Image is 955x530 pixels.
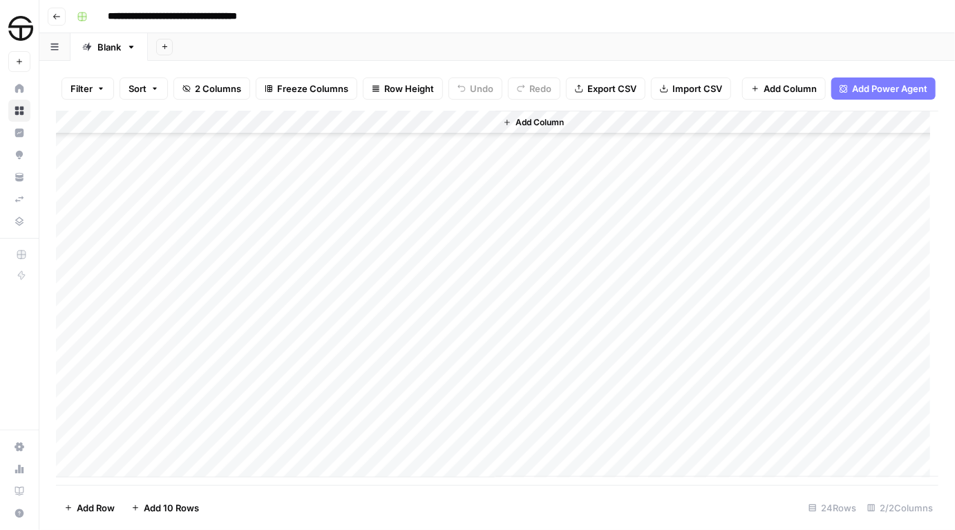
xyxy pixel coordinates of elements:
span: Add Column [516,116,564,129]
span: Add Column [764,82,817,95]
span: Add Power Agent [852,82,927,95]
button: Add Column [498,113,569,131]
button: Workspace: SimpleTire [8,11,30,46]
span: Filter [70,82,93,95]
span: Undo [470,82,493,95]
button: Add Column [742,77,826,100]
button: Redo [508,77,560,100]
button: Freeze Columns [256,77,357,100]
span: Add Row [77,501,115,515]
a: Home [8,77,30,100]
button: 2 Columns [173,77,250,100]
span: Freeze Columns [277,82,348,95]
span: Import CSV [672,82,722,95]
div: 2/2 Columns [862,497,938,519]
span: Sort [129,82,146,95]
button: Add Power Agent [831,77,936,100]
button: Add 10 Rows [123,497,207,519]
button: Help + Support [8,502,30,524]
span: Row Height [384,82,434,95]
button: Sort [120,77,168,100]
a: Learning Hub [8,480,30,502]
button: Add Row [56,497,123,519]
a: Syncs [8,188,30,210]
a: Browse [8,100,30,122]
a: Insights [8,122,30,144]
button: Filter [62,77,114,100]
span: 2 Columns [195,82,241,95]
button: Undo [448,77,502,100]
a: Usage [8,458,30,480]
span: Export CSV [587,82,636,95]
img: SimpleTire Logo [8,16,33,41]
a: Your Data [8,166,30,188]
div: 24 Rows [803,497,862,519]
div: Blank [97,40,121,54]
a: Blank [70,33,148,61]
span: Redo [529,82,551,95]
button: Export CSV [566,77,645,100]
button: Import CSV [651,77,731,100]
a: Opportunities [8,144,30,166]
a: Settings [8,436,30,458]
span: Add 10 Rows [144,501,199,515]
button: Row Height [363,77,443,100]
a: Data Library [8,210,30,232]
